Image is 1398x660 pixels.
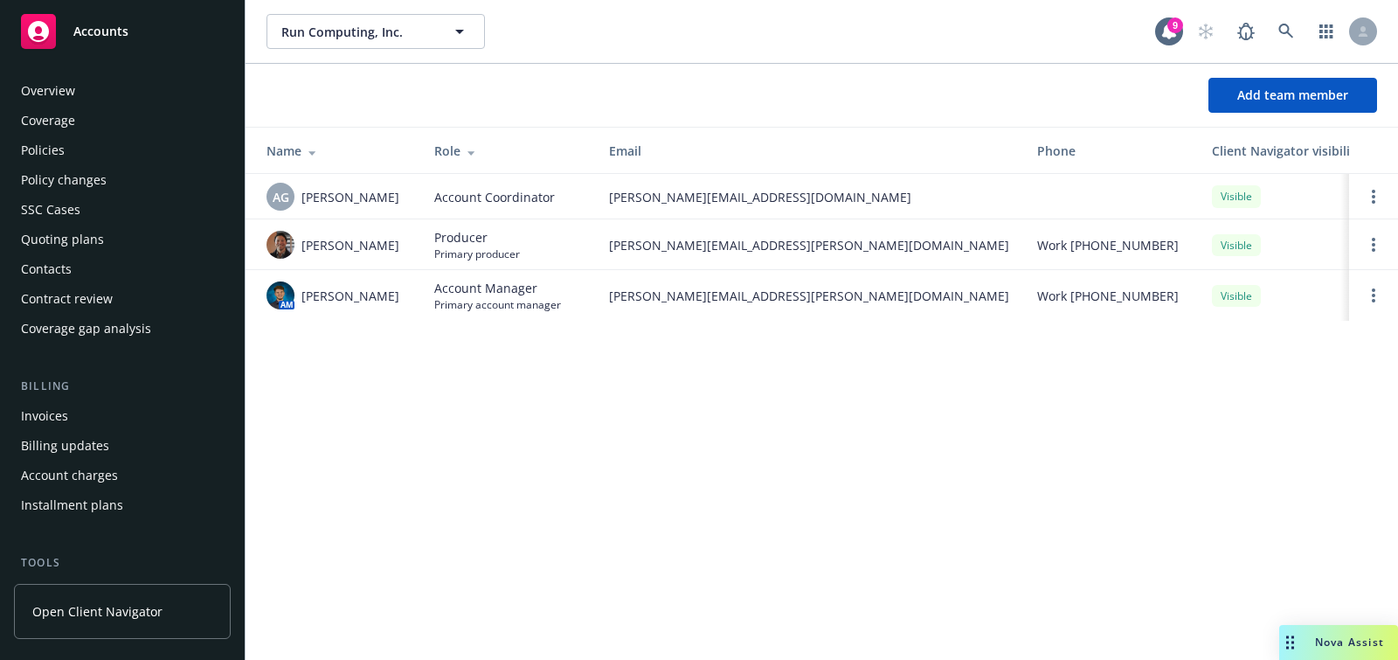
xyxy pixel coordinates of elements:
div: Client Navigator visibility [1212,142,1378,160]
a: Report a Bug [1228,14,1263,49]
a: Open options [1363,234,1384,255]
a: Open options [1363,285,1384,306]
a: Billing updates [14,432,231,460]
div: 9 [1167,17,1183,33]
div: Phone [1037,142,1184,160]
span: [PERSON_NAME] [301,287,399,305]
div: Tools [14,554,231,572]
div: Drag to move [1279,625,1301,660]
span: [PERSON_NAME][EMAIL_ADDRESS][DOMAIN_NAME] [609,188,1009,206]
div: Policies [21,136,65,164]
a: Search [1269,14,1304,49]
a: Account charges [14,462,231,490]
button: Run Computing, Inc. [266,14,485,49]
span: [PERSON_NAME][EMAIL_ADDRESS][PERSON_NAME][DOMAIN_NAME] [609,236,1009,254]
div: Role [434,142,581,160]
div: Contract review [21,285,113,313]
div: Installment plans [21,491,123,519]
span: Account Coordinator [434,188,555,206]
span: Nova Assist [1315,635,1384,650]
div: Account charges [21,462,118,490]
div: Contacts [21,255,72,283]
span: Account Manager [434,279,561,297]
span: Primary producer [434,247,520,261]
span: Work [PHONE_NUMBER] [1037,287,1179,305]
a: Policy changes [14,166,231,194]
div: Visible [1212,185,1261,207]
a: Overview [14,77,231,105]
span: Run Computing, Inc. [281,23,433,41]
a: Contract review [14,285,231,313]
a: Contacts [14,255,231,283]
div: Billing [14,378,231,395]
a: Switch app [1309,14,1344,49]
span: Producer [434,228,520,247]
a: Coverage [14,107,231,135]
div: Billing updates [21,432,109,460]
span: [PERSON_NAME] [301,188,399,206]
a: SSC Cases [14,196,231,224]
a: Installment plans [14,491,231,519]
a: Accounts [14,7,231,56]
div: Invoices [21,402,68,430]
a: Policies [14,136,231,164]
a: Open options [1363,186,1384,207]
span: [PERSON_NAME][EMAIL_ADDRESS][PERSON_NAME][DOMAIN_NAME] [609,287,1009,305]
div: Quoting plans [21,226,104,254]
span: Add team member [1237,87,1348,103]
a: Quoting plans [14,226,231,254]
div: Visible [1212,285,1261,307]
div: Coverage gap analysis [21,315,151,343]
div: Policy changes [21,166,107,194]
div: Visible [1212,234,1261,256]
span: Work [PHONE_NUMBER] [1037,236,1179,254]
a: Invoices [14,402,231,430]
span: Accounts [73,24,128,38]
span: AG [273,188,289,206]
button: Nova Assist [1279,625,1398,660]
div: Coverage [21,107,75,135]
a: Start snowing [1188,14,1223,49]
span: Open Client Navigator [32,602,163,621]
div: Overview [21,77,75,105]
div: Email [609,142,1009,160]
img: photo [266,231,294,259]
img: photo [266,281,294,309]
div: Name [266,142,406,160]
span: Primary account manager [434,297,561,312]
a: Coverage gap analysis [14,315,231,343]
div: SSC Cases [21,196,80,224]
span: [PERSON_NAME] [301,236,399,254]
button: Add team member [1208,78,1377,113]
